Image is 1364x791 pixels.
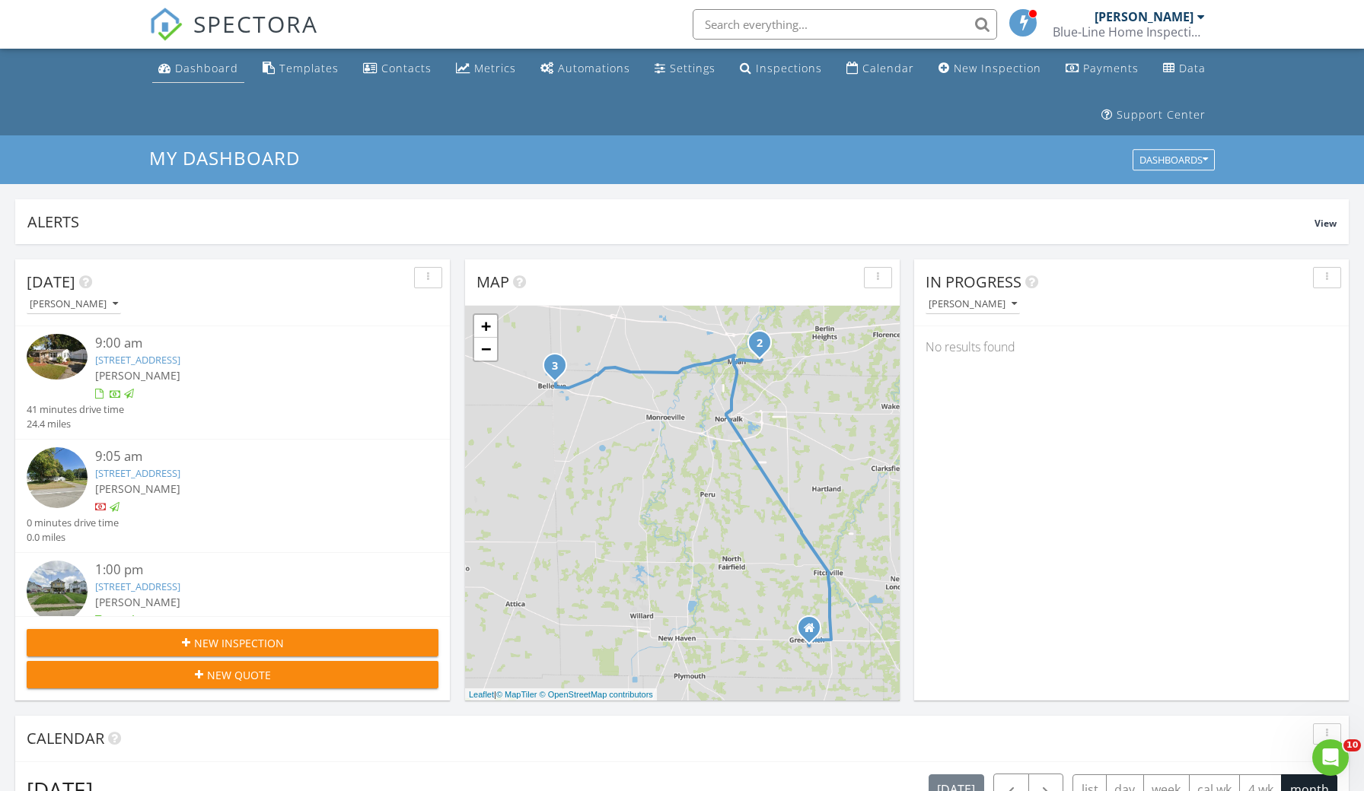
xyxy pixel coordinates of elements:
[95,353,180,367] a: [STREET_ADDRESS]
[27,402,124,417] div: 41 minutes drive time
[149,8,183,41] img: The Best Home Inspection Software - Spectora
[27,417,124,431] div: 24.4 miles
[95,561,404,580] div: 1:00 pm
[540,690,653,699] a: © OpenStreetMap contributors
[1312,739,1349,776] iframe: Intercom live chat
[27,447,438,545] a: 9:05 am [STREET_ADDRESS] [PERSON_NAME] 0 minutes drive time 0.0 miles
[496,690,537,699] a: © MapTiler
[757,338,763,349] i: 2
[476,272,509,292] span: Map
[1179,61,1206,75] div: Data
[27,211,1315,232] div: Alerts
[27,661,438,688] button: New Quote
[27,334,438,431] a: 9:00 am [STREET_ADDRESS] [PERSON_NAME] 41 minutes drive time 24.4 miles
[1095,101,1212,129] a: Support Center
[27,728,104,748] span: Calendar
[670,61,715,75] div: Settings
[809,627,818,637] div: 27 Senior Drive, Greenwich OH 44837
[95,595,180,609] span: [PERSON_NAME]
[27,334,88,380] img: 9307595%2Fcover_photos%2F3rqf0XYdgFJutAK64VaW%2Fsmall.jpg
[465,688,657,701] div: |
[760,342,769,351] div: 2415 State Rte 113 E, Milan, OH 44846
[95,447,404,466] div: 9:05 am
[27,561,438,658] a: 1:00 pm [STREET_ADDRESS] [PERSON_NAME] 29 minutes drive time 15.5 miles
[194,635,284,651] span: New Inspection
[1060,55,1145,83] a: Payments
[149,21,318,52] a: SPECTORA
[257,55,345,83] a: Templates
[929,299,1017,310] div: [PERSON_NAME]
[474,338,497,361] a: Zoom out
[1139,155,1208,166] div: Dashboards
[862,61,914,75] div: Calendar
[474,61,516,75] div: Metrics
[840,55,920,83] a: Calendar
[95,334,404,353] div: 9:00 am
[357,55,438,83] a: Contacts
[693,9,997,40] input: Search everything...
[175,61,238,75] div: Dashboard
[552,361,558,372] i: 3
[27,294,121,315] button: [PERSON_NAME]
[27,272,75,292] span: [DATE]
[756,61,822,75] div: Inspections
[926,272,1021,292] span: In Progress
[95,580,180,593] a: [STREET_ADDRESS]
[1343,739,1361,751] span: 10
[95,481,180,496] span: [PERSON_NAME]
[954,61,1041,75] div: New Inspection
[926,294,1020,315] button: [PERSON_NAME]
[27,447,88,508] img: streetview
[469,690,494,699] a: Leaflet
[649,55,722,83] a: Settings
[193,8,318,40] span: SPECTORA
[1053,24,1205,40] div: Blue-Line Home Inspections, LLC
[450,55,522,83] a: Metrics
[1133,150,1215,171] button: Dashboards
[381,61,432,75] div: Contacts
[279,61,339,75] div: Templates
[95,368,180,383] span: [PERSON_NAME]
[1117,107,1206,122] div: Support Center
[555,365,564,374] div: 309 Lyme St, Bellevue, OH 44811
[30,299,118,310] div: [PERSON_NAME]
[1157,55,1212,83] a: Data
[474,315,497,338] a: Zoom in
[149,145,300,170] span: My Dashboard
[27,516,119,530] div: 0 minutes drive time
[1095,9,1193,24] div: [PERSON_NAME]
[1315,217,1337,230] span: View
[914,326,1349,367] div: No results found
[1083,61,1139,75] div: Payments
[27,561,88,621] img: streetview
[27,629,438,656] button: New Inspection
[734,55,828,83] a: Inspections
[558,61,630,75] div: Automations
[152,55,244,83] a: Dashboard
[534,55,636,83] a: Automations (Basic)
[207,667,271,683] span: New Quote
[27,530,119,545] div: 0.0 miles
[932,55,1047,83] a: New Inspection
[95,466,180,480] a: [STREET_ADDRESS]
